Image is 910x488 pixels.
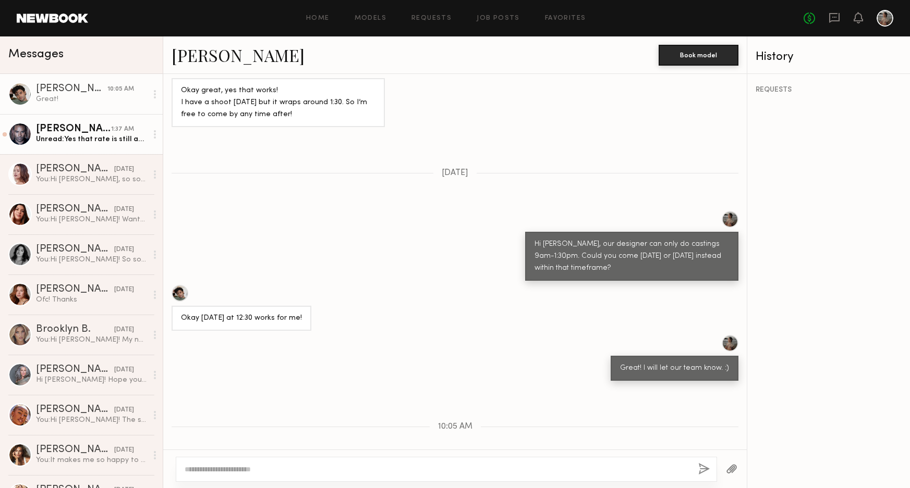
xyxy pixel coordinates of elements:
div: [PERSON_NAME] [36,84,107,94]
div: [DATE] [114,205,134,215]
div: [PERSON_NAME] [36,244,114,255]
div: Okay [DATE] at 12:30 works for me! [181,312,302,324]
div: You: It makes me so happy to hear that you enjoyed working together! Let me know when you decide ... [36,455,147,465]
div: Unread: Yes that rate is still accurate [36,134,147,144]
div: [DATE] [114,285,134,295]
div: [PERSON_NAME] [36,164,114,174]
a: Book model [659,50,738,59]
div: You: Hi [PERSON_NAME]! Wanted to follow up with you regarding our casting call! Please let us kno... [36,215,147,224]
div: Great! [36,94,147,104]
div: [DATE] [114,245,134,255]
div: You: Hi [PERSON_NAME], so sorry for my delayed response. The address is [STREET_ADDRESS] [36,174,147,184]
div: [DATE] [114,325,134,335]
a: Requests [411,15,452,22]
div: [PERSON_NAME] [36,365,114,375]
a: [PERSON_NAME] [172,44,305,66]
a: Job Posts [477,15,520,22]
div: REQUESTS [756,86,902,94]
span: 10:05 AM [438,422,472,431]
div: [PERSON_NAME] [36,124,111,134]
div: [DATE] [114,165,134,174]
div: [DATE] [114,445,134,455]
div: Great! I will let our team know. :) [620,362,729,374]
a: Favorites [545,15,586,22]
div: [PERSON_NAME] [36,405,114,415]
div: 1:37 AM [111,124,134,134]
div: 10:05 AM [107,84,134,94]
div: Ofc! Thanks [36,295,147,305]
div: Brooklyn B. [36,324,114,335]
div: [PERSON_NAME] [36,204,114,215]
div: Hi [PERSON_NAME]! Hope you are having a nice day. I posted the review and wanted to let you know ... [36,375,147,385]
div: You: Hi [PERSON_NAME]! The shoot we reached out to you for has already been completed. Thank you ... [36,415,147,425]
div: Okay great, yes that works! I have a shoot [DATE] but it wraps around 1:30. So I’m free to come b... [181,85,375,121]
span: [DATE] [442,169,468,178]
div: History [756,51,902,63]
a: Home [306,15,330,22]
div: [PERSON_NAME] [36,284,114,295]
div: Hi [PERSON_NAME], our designer can only do castings 9am-1:30pm. Could you come [DATE] or [DATE] i... [535,239,729,274]
div: You: Hi [PERSON_NAME]! My name is [PERSON_NAME] and I am a creative director / producer for photo... [36,335,147,345]
div: [DATE] [114,365,134,375]
a: Models [355,15,386,22]
div: [PERSON_NAME] [36,445,114,455]
div: You: Hi [PERSON_NAME]! So sorry for my delayed response! Unfortunately we need a true plus size m... [36,255,147,265]
span: Messages [8,48,64,60]
button: Book model [659,45,738,66]
div: [DATE] [114,405,134,415]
